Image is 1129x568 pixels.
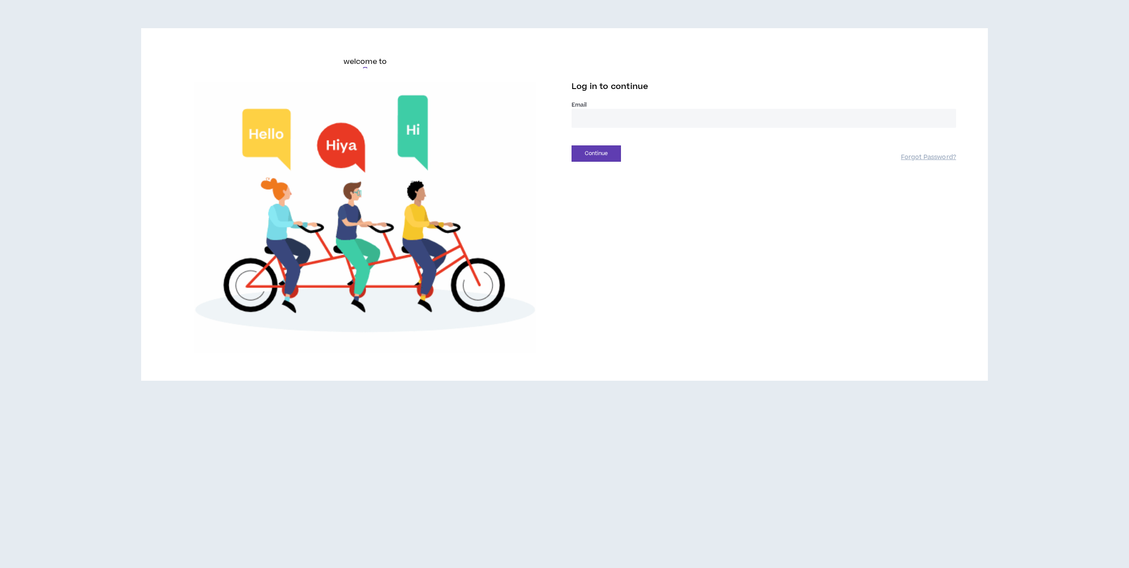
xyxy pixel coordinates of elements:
[344,56,387,67] h6: welcome to
[572,81,648,92] span: Log in to continue
[173,82,557,353] img: Welcome to Wripple
[901,153,956,162] a: Forgot Password?
[572,145,621,162] button: Continue
[572,101,956,109] label: Email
